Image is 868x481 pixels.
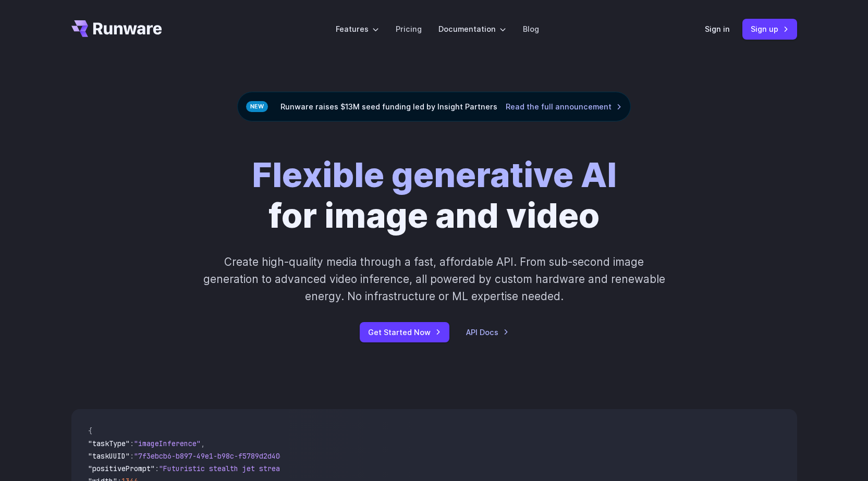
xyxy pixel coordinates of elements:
[360,322,449,342] a: Get Started Now
[88,451,130,461] span: "taskUUID"
[130,451,134,461] span: :
[252,154,617,195] strong: Flexible generative AI
[88,439,130,448] span: "taskType"
[466,326,509,338] a: API Docs
[742,19,797,39] a: Sign up
[88,464,155,473] span: "positivePrompt"
[71,20,162,37] a: Go to /
[201,439,205,448] span: ,
[396,23,422,35] a: Pricing
[438,23,506,35] label: Documentation
[159,464,539,473] span: "Futuristic stealth jet streaking through a neon-lit cityscape with glowing purple exhaust"
[237,92,631,121] div: Runware raises $13M seed funding led by Insight Partners
[506,101,622,113] a: Read the full announcement
[134,451,292,461] span: "7f3ebcb6-b897-49e1-b98c-f5789d2d40d7"
[202,253,666,305] p: Create high-quality media through a fast, affordable API. From sub-second image generation to adv...
[523,23,539,35] a: Blog
[130,439,134,448] span: :
[155,464,159,473] span: :
[252,155,617,237] h1: for image and video
[88,426,92,436] span: {
[705,23,730,35] a: Sign in
[336,23,379,35] label: Features
[134,439,201,448] span: "imageInference"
